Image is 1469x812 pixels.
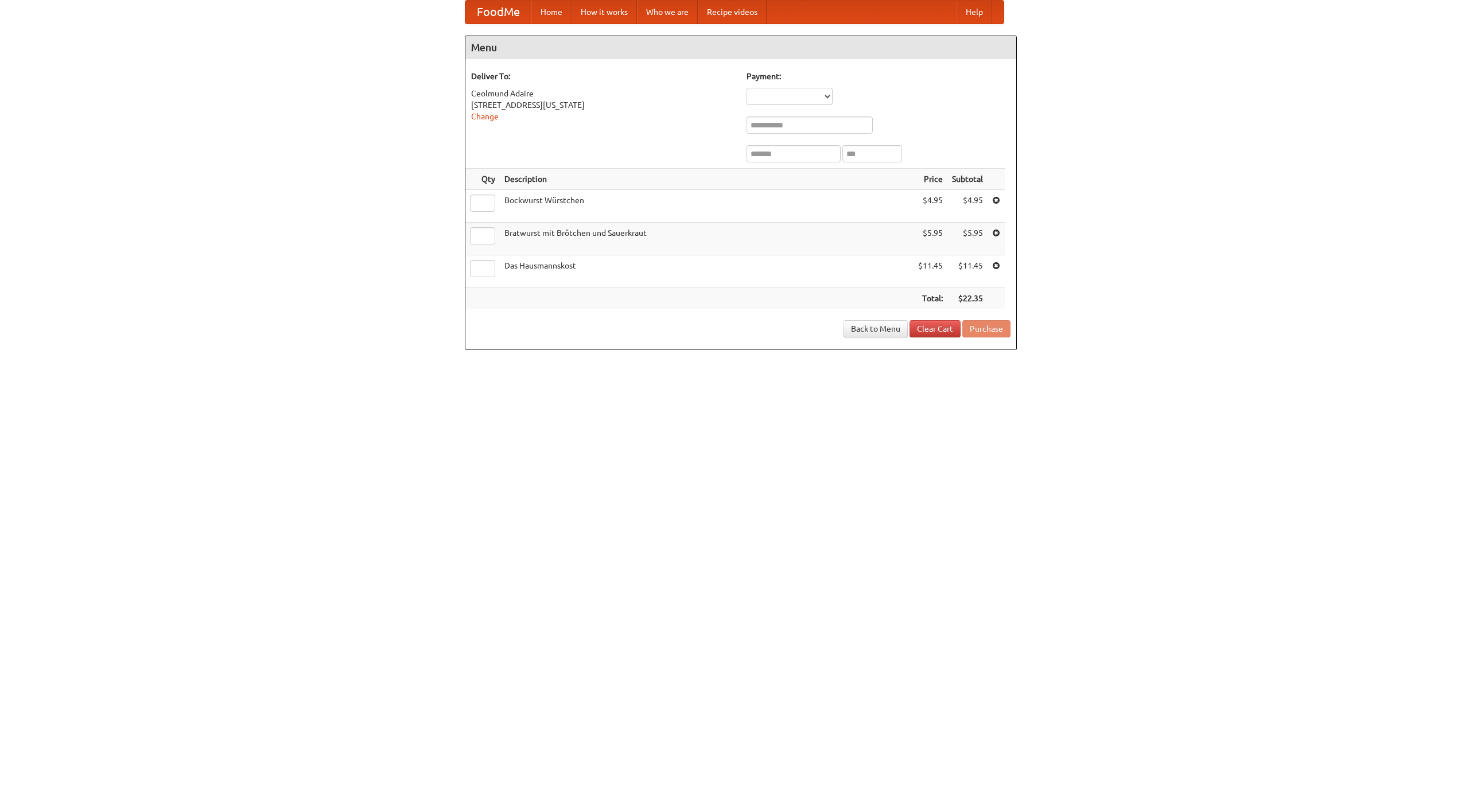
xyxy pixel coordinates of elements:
[910,320,961,337] a: Clear Cart
[947,190,988,223] td: $4.95
[500,190,914,223] td: Bockwurst Würstchen
[914,255,947,288] td: $11.45
[471,99,735,111] div: [STREET_ADDRESS][US_STATE]
[947,288,988,309] th: $22.35
[747,71,1011,82] h5: Payment:
[947,223,988,255] td: $5.95
[500,255,914,288] td: Das Hausmannskost
[471,71,735,82] h5: Deliver To:
[947,169,988,190] th: Subtotal
[957,1,992,24] a: Help
[465,1,531,24] a: FoodMe
[471,88,735,99] div: Ceolmund Adaire
[531,1,572,24] a: Home
[500,223,914,255] td: Bratwurst mit Brötchen und Sauerkraut
[914,190,947,223] td: $4.95
[914,169,947,190] th: Price
[914,223,947,255] td: $5.95
[637,1,698,24] a: Who we are
[698,1,767,24] a: Recipe videos
[465,169,500,190] th: Qty
[962,320,1011,337] button: Purchase
[465,36,1016,59] h4: Menu
[500,169,914,190] th: Description
[914,288,947,309] th: Total:
[471,112,499,121] a: Change
[572,1,637,24] a: How it works
[844,320,908,337] a: Back to Menu
[947,255,988,288] td: $11.45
